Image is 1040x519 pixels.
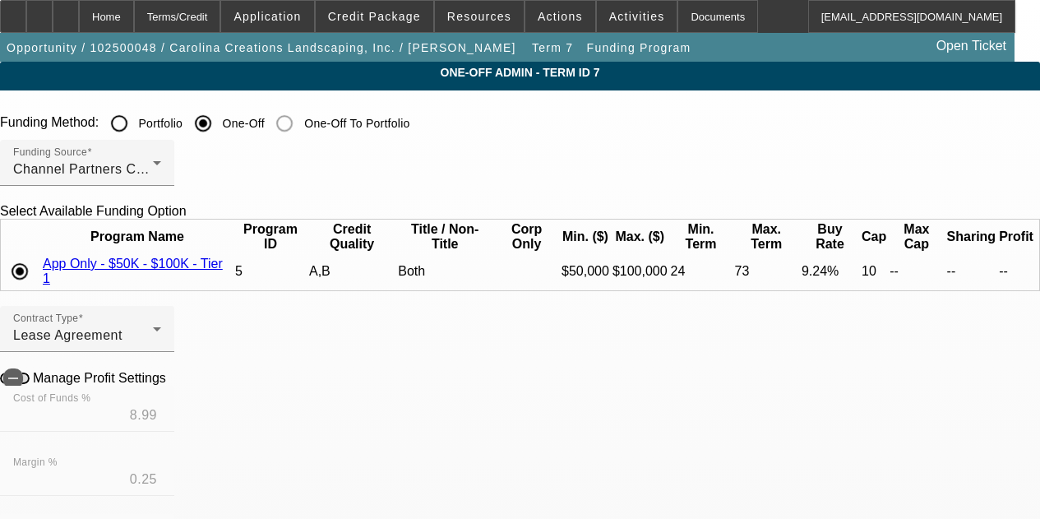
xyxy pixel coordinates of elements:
[221,1,313,32] button: Application
[561,254,610,289] td: $50,000
[801,254,859,289] td: 9.24%
[612,254,668,289] td: $100,000
[525,1,595,32] button: Actions
[538,10,583,23] span: Actions
[612,221,668,253] th: Max. ($)
[946,254,997,289] td: --
[861,254,887,289] td: 10
[998,221,1034,253] th: Profit
[7,41,516,54] span: Opportunity / 102500048 / Carolina Creations Landscaping, Inc. / [PERSON_NAME]
[587,41,691,54] span: Funding Program
[13,393,90,404] mat-label: Cost of Funds %
[670,254,733,289] td: 24
[13,313,78,324] mat-label: Contract Type
[43,257,223,285] a: App Only - $50K - $100K - Tier 1
[435,1,524,32] button: Resources
[597,1,677,32] button: Activities
[609,10,665,23] span: Activities
[801,221,859,253] th: Buy Rate
[13,457,58,468] mat-label: Margin %
[12,66,1028,79] span: One-Off Admin - Term ID 7
[30,371,166,386] label: Manage Profit Settings
[861,221,887,253] th: Cap
[532,41,573,54] span: Term 7
[13,328,122,342] span: Lease Agreement
[397,254,492,289] td: Both
[136,115,183,132] label: Portfolio
[670,221,733,253] th: Min. Term
[13,147,87,158] mat-label: Funding Source
[734,221,799,253] th: Max. Term
[397,221,492,253] th: Title / Non-Title
[946,221,997,253] th: Sharing
[889,254,944,289] td: --
[561,221,610,253] th: Min. ($)
[316,1,433,32] button: Credit Package
[13,162,231,176] span: Channel Partners Capital LLC (EF)
[308,221,395,253] th: Credit Quality
[220,115,265,132] label: One-Off
[308,254,395,289] td: A,B
[734,254,799,289] td: 73
[998,254,1034,289] td: --
[889,221,944,253] th: Max Cap
[526,33,579,63] button: Term 7
[930,32,1013,60] a: Open Ticket
[494,221,559,253] th: Corp Only
[234,254,307,289] td: 5
[447,10,511,23] span: Resources
[233,10,301,23] span: Application
[234,221,307,253] th: Program ID
[583,33,696,63] button: Funding Program
[42,221,233,253] th: Program Name
[328,10,421,23] span: Credit Package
